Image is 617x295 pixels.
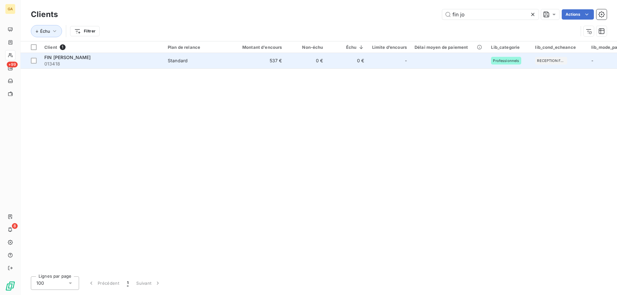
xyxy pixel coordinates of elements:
span: Échu [40,29,50,34]
div: Plan de relance [168,45,227,50]
div: Échu [331,45,364,50]
button: Actions [562,9,594,20]
button: 1 [123,276,132,290]
span: Client [44,45,57,50]
td: 0 € [286,53,327,68]
input: Rechercher [442,9,539,20]
span: - [405,57,407,64]
span: - [591,58,593,63]
h3: Clients [31,9,58,20]
div: GA [5,4,15,14]
div: Lib_categorie [491,45,527,50]
div: Montant d'encours [235,45,282,50]
span: 013418 [44,61,160,67]
div: Non-échu [290,45,323,50]
button: Échu [31,25,62,37]
div: Limite d’encours [372,45,407,50]
td: 537 € [231,53,286,68]
span: RECEPTION FACTURE [537,59,565,63]
span: 1 [127,280,129,286]
button: Filtrer [70,26,100,36]
span: 8 [12,223,18,229]
button: Précédent [84,276,123,290]
span: 100 [36,280,44,286]
img: Logo LeanPay [5,281,15,291]
span: +99 [7,62,18,67]
span: FIN [PERSON_NAME] [44,55,91,60]
div: Délai moyen de paiement [415,45,483,50]
iframe: Intercom live chat [595,273,611,289]
span: Professionnels [493,59,519,63]
span: 1 [60,44,66,50]
div: Standard [168,57,188,64]
div: lib_cond_echeance [535,45,584,50]
button: Suivant [132,276,165,290]
td: 0 € [327,53,368,68]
